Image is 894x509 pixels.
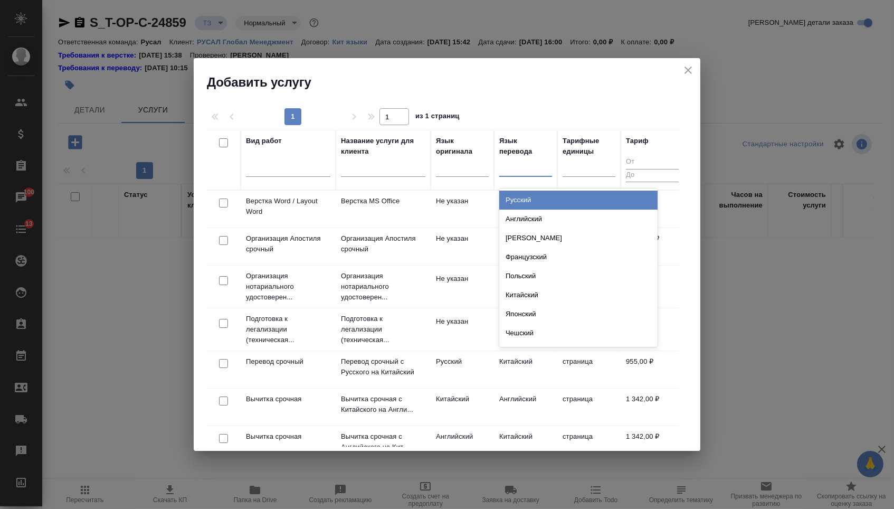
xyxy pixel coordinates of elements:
[499,248,658,267] div: Французский
[415,110,460,125] span: из 1 страниц
[494,426,557,463] td: Китайский
[626,156,679,169] input: От
[626,169,679,182] input: До
[621,351,684,388] td: 955,00 ₽
[246,314,330,345] p: Подготовка к легализации (техническая...
[246,394,330,404] p: Вычитка срочная
[499,305,658,324] div: Японский
[680,62,696,78] button: close
[341,233,425,254] p: Организация Апостиля срочный
[431,351,494,388] td: Русский
[341,314,425,345] p: Подготовка к легализации (техническая...
[431,311,494,348] td: Не указан
[494,228,557,265] td: Не указан
[341,394,425,415] p: Вычитка срочная с Китайского на Англи...
[499,136,552,157] div: Язык перевода
[621,389,684,426] td: 1 342,00 ₽
[341,431,425,453] p: Вычитка срочная с Английского на Кит...
[341,356,425,378] p: Перевод срочный с Русского на Китайский
[499,191,658,210] div: Русский
[246,356,330,367] p: Перевод срочный
[621,426,684,463] td: 1 342,00 ₽
[494,389,557,426] td: Английский
[494,311,557,348] td: Не указан
[499,267,658,286] div: Польский
[499,229,658,248] div: [PERSON_NAME]
[499,343,658,362] div: Сербский
[499,324,658,343] div: Чешский
[557,351,621,388] td: страница
[246,271,330,303] p: Организация нотариального удостоверен...
[246,233,330,254] p: Организация Апостиля срочный
[557,389,621,426] td: страница
[557,426,621,463] td: страница
[246,136,282,146] div: Вид работ
[246,431,330,442] p: Вычитка срочная
[431,191,494,228] td: Не указан
[494,191,557,228] td: Не указан
[626,136,649,146] div: Тариф
[499,210,658,229] div: Английский
[494,351,557,388] td: Китайский
[431,268,494,305] td: Не указан
[436,136,489,157] div: Язык оригинала
[341,136,425,157] div: Название услуги для клиента
[341,271,425,303] p: Организация нотариального удостоверен...
[341,196,425,206] p: Верстка MS Office
[207,74,700,91] h2: Добавить услугу
[494,268,557,305] td: Не указан
[431,426,494,463] td: Английский
[431,389,494,426] td: Китайский
[246,196,330,217] p: Верстка Word / Layout Word
[563,136,615,157] div: Тарифные единицы
[431,228,494,265] td: Не указан
[499,286,658,305] div: Китайский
